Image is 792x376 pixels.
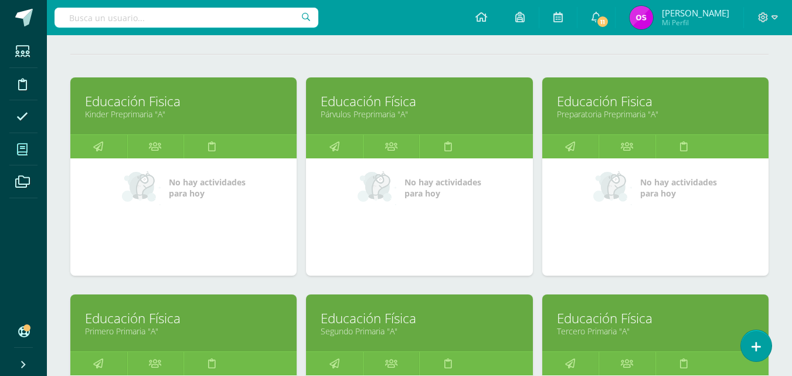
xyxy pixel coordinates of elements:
[662,18,729,28] span: Mi Perfil
[321,92,518,110] a: Educación Física
[85,92,282,110] a: Educación Fisica
[596,15,609,28] span: 11
[630,6,653,29] img: 2d06574e4a54bdb27e2c8d2f92f344e7.png
[85,309,282,327] a: Educación Física
[557,109,754,120] a: Preparatoria Preprimaria "A"
[169,177,246,199] span: No hay actividades para hoy
[321,309,518,327] a: Educación Física
[321,109,518,120] a: Párvulos Preprimaria "A"
[557,309,754,327] a: Educación Física
[593,170,632,205] img: no_activities_small.png
[321,326,518,337] a: Segundo Primaria "A"
[557,326,754,337] a: Tercero Primaria "A"
[55,8,318,28] input: Busca un usuario...
[640,177,717,199] span: No hay actividades para hoy
[557,92,754,110] a: Educación Fisica
[662,7,729,19] span: [PERSON_NAME]
[85,109,282,120] a: Kinder Preprimaria "A"
[85,326,282,337] a: Primero Primaria "A"
[405,177,481,199] span: No hay actividades para hoy
[122,170,161,205] img: no_activities_small.png
[358,170,396,205] img: no_activities_small.png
